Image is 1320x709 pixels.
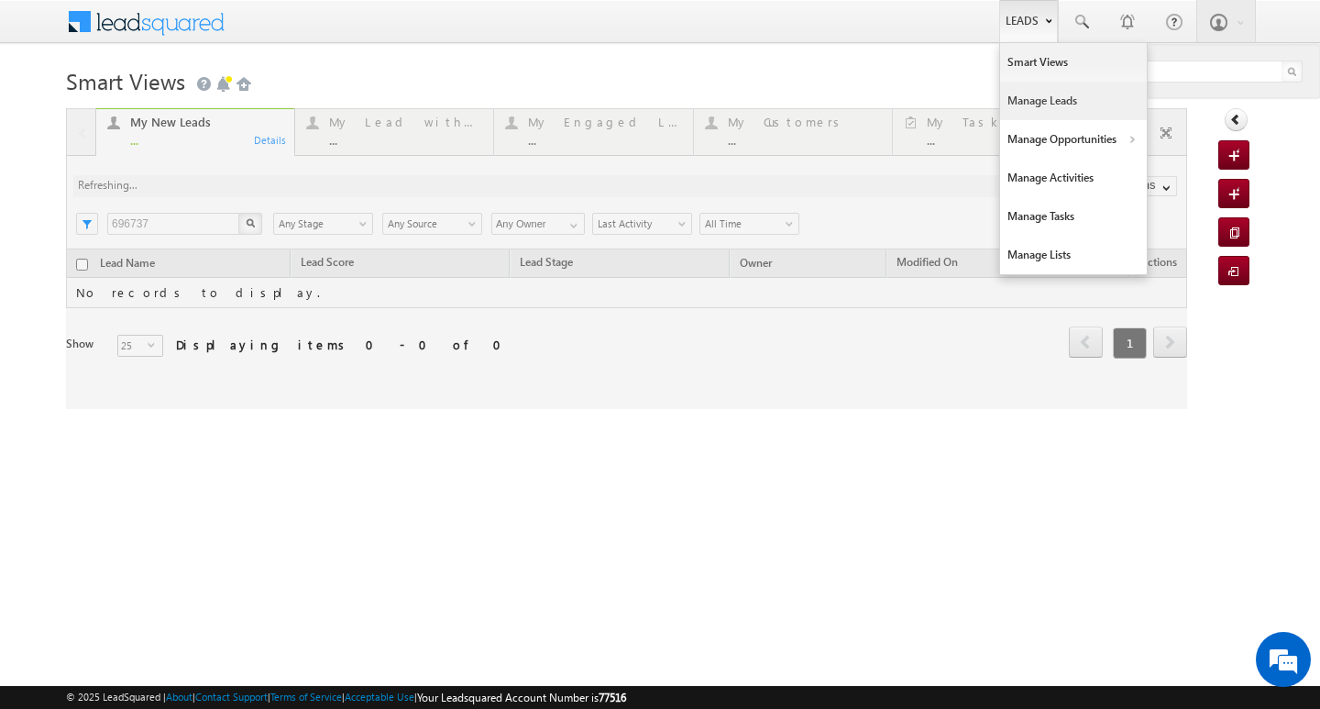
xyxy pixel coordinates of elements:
span: Smart Views [66,66,185,95]
a: Manage Leads [1000,82,1147,120]
input: Search Leads [1054,61,1303,83]
a: Terms of Service [270,691,342,703]
a: About [166,691,192,703]
span: Your Leadsquared Account Number is [417,691,626,704]
a: Manage Opportunities [1000,120,1147,159]
span: 77516 [599,691,626,704]
span: © 2025 LeadSquared | | | | | [66,689,626,706]
a: Manage Lists [1000,236,1147,274]
a: Manage Activities [1000,159,1147,197]
a: Smart Views [1000,43,1147,82]
a: Acceptable Use [345,691,414,703]
a: Contact Support [195,691,268,703]
a: Manage Tasks [1000,197,1147,236]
